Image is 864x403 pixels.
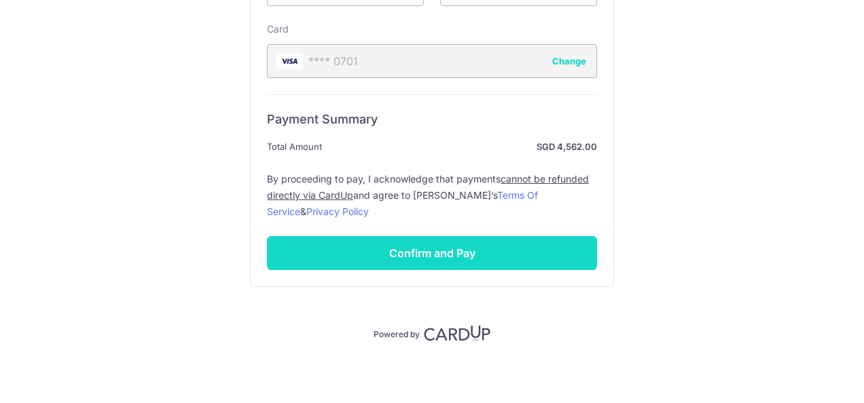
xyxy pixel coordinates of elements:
[267,171,597,220] label: By proceeding to pay, I acknowledge that payments and agree to [PERSON_NAME]’s &
[327,138,597,155] strong: SGD 4,562.00
[306,206,369,217] a: Privacy Policy
[552,54,586,68] button: Change
[267,138,322,155] span: Total Amount
[267,111,597,128] h6: Payment Summary
[374,326,420,340] p: Powered by
[424,325,490,341] img: CardUp
[267,236,597,270] input: Confirm and Pay
[267,22,289,36] label: Card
